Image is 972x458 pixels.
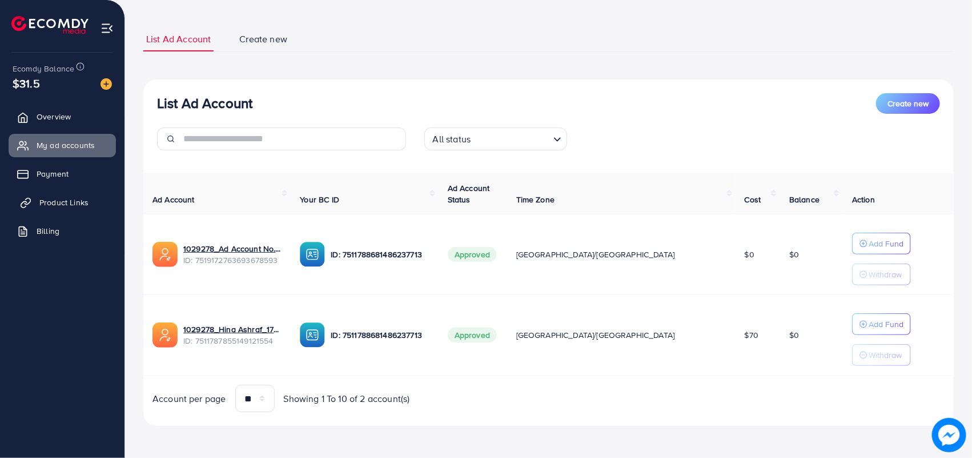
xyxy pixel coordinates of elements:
[789,194,820,205] span: Balance
[37,225,59,237] span: Billing
[887,98,929,109] span: Create new
[101,78,112,90] img: image
[745,329,758,341] span: $70
[932,418,966,452] img: image
[869,348,902,362] p: Withdraw
[152,194,195,205] span: Ad Account
[331,328,429,342] p: ID: 7511788681486237713
[284,392,410,405] span: Showing 1 To 10 of 2 account(s)
[745,249,754,260] span: $0
[852,313,911,335] button: Add Fund
[448,182,490,205] span: Ad Account Status
[876,93,940,114] button: Create new
[37,168,69,180] span: Payment
[852,264,911,285] button: Withdraw
[9,162,116,185] a: Payment
[13,63,74,74] span: Ecomdy Balance
[431,131,473,148] span: All status
[183,324,282,335] a: 1029278_Hina Ashraf_1748974634974
[152,242,178,267] img: ic-ads-acc.e4c84228.svg
[9,105,116,128] a: Overview
[183,254,282,266] span: ID: 7519172763693678593
[9,220,116,242] a: Billing
[852,194,875,205] span: Action
[37,140,95,151] span: My ad accounts
[183,335,282,347] span: ID: 7511787855149121554
[789,329,799,341] span: $0
[745,194,761,205] span: Cost
[183,243,282,266] div: <span class='underline'>1029278_Ad Account No.2_1750693843691</span></br>7519172763693678593
[789,249,799,260] span: $0
[448,328,497,342] span: Approved
[424,128,567,150] div: Search for option
[183,243,282,254] a: 1029278_Ad Account No.2_1750693843691
[300,322,325,348] img: ic-ba-acc.ded83a64.svg
[13,75,40,91] span: $31.5
[300,194,339,205] span: Your BC ID
[152,392,226,405] span: Account per page
[101,22,114,35] img: menu
[852,233,911,254] button: Add Fund
[852,344,911,366] button: Withdraw
[9,191,116,214] a: Product Links
[300,242,325,267] img: ic-ba-acc.ded83a64.svg
[152,322,178,348] img: ic-ads-acc.e4c84228.svg
[239,33,287,46] span: Create new
[9,134,116,157] a: My ad accounts
[331,248,429,261] p: ID: 7511788681486237713
[516,194,555,205] span: Time Zone
[516,249,675,260] span: [GEOGRAPHIC_DATA]/[GEOGRAPHIC_DATA]
[516,329,675,341] span: [GEOGRAPHIC_DATA]/[GEOGRAPHIC_DATA]
[869,317,903,331] p: Add Fund
[157,95,252,111] h3: List Ad Account
[869,237,903,250] p: Add Fund
[448,247,497,262] span: Approved
[37,111,71,122] span: Overview
[474,129,548,148] input: Search for option
[11,16,89,34] img: logo
[146,33,211,46] span: List Ad Account
[39,197,89,208] span: Product Links
[183,324,282,347] div: <span class='underline'>1029278_Hina Ashraf_1748974634974</span></br>7511787855149121554
[869,268,902,281] p: Withdraw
